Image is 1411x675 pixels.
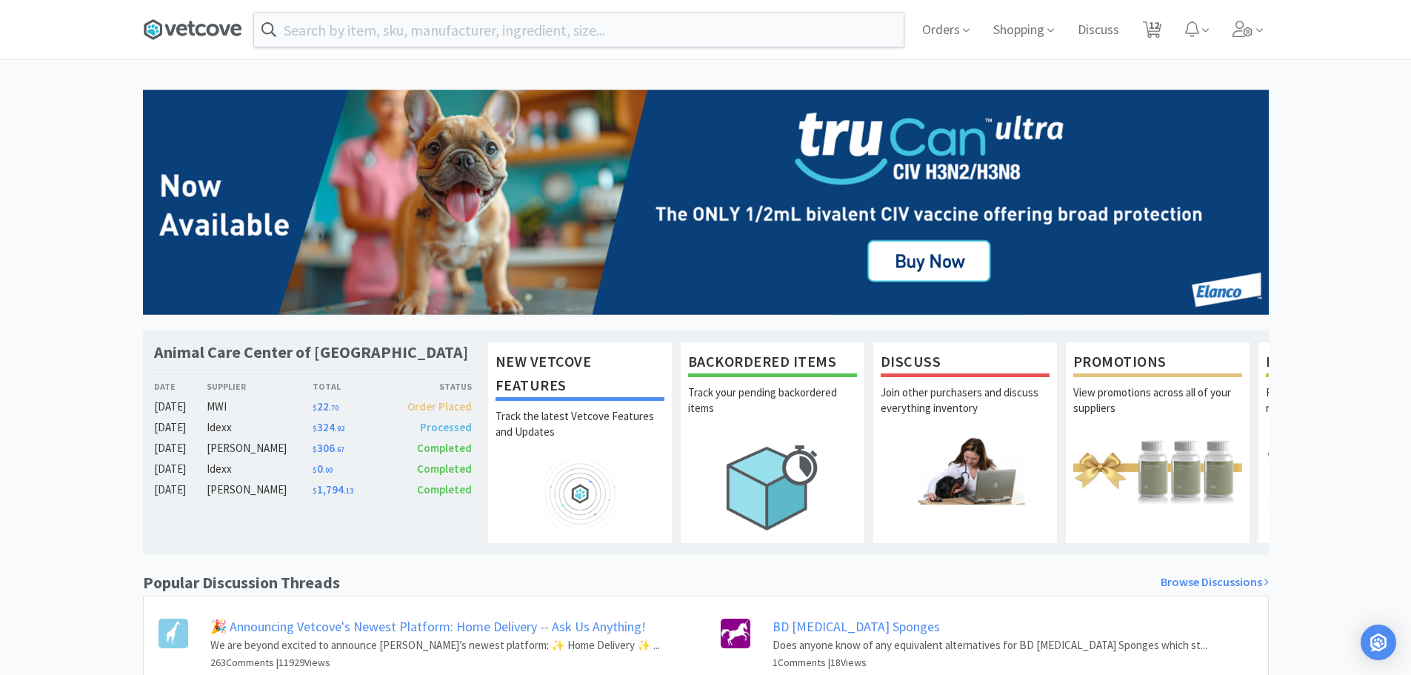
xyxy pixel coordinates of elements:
div: [DATE] [154,398,207,416]
div: Total [313,379,393,393]
span: 22 [313,399,338,413]
input: Search by item, sku, manufacturer, ingredient, size... [254,13,904,47]
h6: 263 Comments | 11929 Views [210,654,660,671]
div: [DATE] [154,481,207,499]
a: Discuss [1072,24,1125,37]
div: Idexx [207,419,313,436]
span: Completed [417,482,472,496]
h6: 1 Comments | 18 Views [773,654,1207,671]
h1: Animal Care Center of [GEOGRAPHIC_DATA] [154,342,468,363]
span: Processed [420,420,472,434]
span: $ [313,486,317,496]
p: Does anyone know of any equivalent alternatives for BD [MEDICAL_DATA] Sponges which st... [773,636,1207,654]
p: We are beyond excited to announce [PERSON_NAME]’s newest platform: ✨ Home Delivery ✨ ... [210,636,660,654]
div: [DATE] [154,460,207,478]
a: [DATE]Idexx$324.92Processed [154,419,473,436]
div: Open Intercom Messenger [1361,625,1396,660]
a: [DATE][PERSON_NAME]$306.67Completed [154,439,473,457]
span: $ [313,424,317,433]
span: 324 [313,420,344,434]
p: Join other purchasers and discuss everything inventory [881,385,1050,436]
div: Date [154,379,207,393]
h1: Promotions [1073,350,1242,377]
img: 70ef68cc05284f7981273fc53a7214b3.png [143,90,1269,316]
div: [DATE] [154,439,207,457]
span: 0 [313,462,333,476]
img: hero_feature_roadmap.png [496,460,664,528]
span: . 13 [344,486,353,496]
span: . 70 [329,403,338,413]
h1: Backordered Items [688,350,857,377]
span: . 92 [335,424,344,433]
a: PromotionsView promotions across all of your suppliers [1065,342,1250,543]
span: 1,794 [313,482,353,496]
span: $ [313,445,317,454]
span: $ [313,403,317,413]
img: hero_backorders.png [688,436,857,538]
span: $ [313,465,317,475]
div: [DATE] [154,419,207,436]
div: Status [393,379,473,393]
h1: Discuss [881,350,1050,377]
div: MWI [207,398,313,416]
a: BD [MEDICAL_DATA] Sponges [773,618,940,635]
span: Completed [417,441,472,455]
a: [DATE]MWI$22.70Order Placed [154,398,473,416]
span: . 67 [335,445,344,454]
img: hero_discuss.png [881,436,1050,504]
span: Order Placed [407,399,472,413]
div: [PERSON_NAME] [207,439,313,457]
img: hero_promotions.png [1073,436,1242,504]
a: 12 [1137,25,1167,39]
span: Completed [417,462,472,476]
div: [PERSON_NAME] [207,481,313,499]
a: DiscussJoin other purchasers and discuss everything inventory [873,342,1058,543]
p: View promotions across all of your suppliers [1073,385,1242,436]
span: . 00 [323,465,333,475]
a: 🎉 Announcing Vetcove's Newest Platform: Home Delivery -- Ask Us Anything! [210,618,646,635]
a: Browse Discussions [1161,573,1269,592]
a: New Vetcove FeaturesTrack the latest Vetcove Features and Updates [487,342,673,543]
span: 306 [313,441,344,455]
h1: Popular Discussion Threads [143,570,340,596]
a: [DATE]Idexx$0.00Completed [154,460,473,478]
div: Supplier [207,379,313,393]
div: Idexx [207,460,313,478]
p: Track your pending backordered items [688,385,857,436]
h1: New Vetcove Features [496,350,664,401]
a: [DATE][PERSON_NAME]$1,794.13Completed [154,481,473,499]
p: Track the latest Vetcove Features and Updates [496,408,664,460]
a: Backordered ItemsTrack your pending backordered items [680,342,865,543]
